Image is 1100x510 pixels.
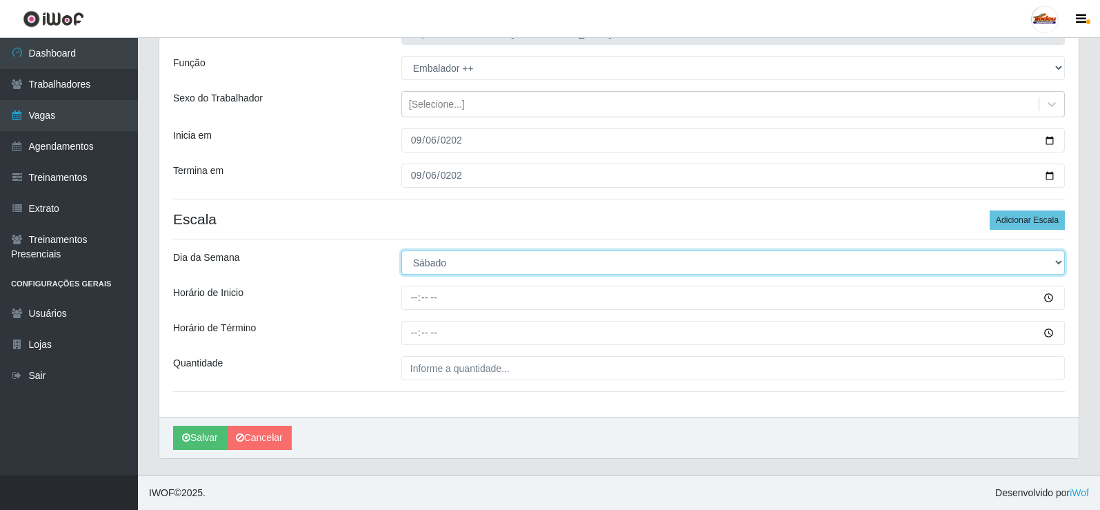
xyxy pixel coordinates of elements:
button: Salvar [173,426,227,450]
input: 00/00/0000 [401,164,1065,188]
label: Dia da Semana [173,251,240,265]
span: © 2025 . [149,486,206,500]
span: IWOF [149,487,174,498]
button: Adicionar Escala [990,210,1065,230]
label: Horário de Término [173,321,256,335]
input: Informe a quantidade... [401,356,1065,380]
label: Inicia em [173,128,212,143]
input: 00/00/0000 [401,128,1065,153]
a: Cancelar [227,426,292,450]
h4: Escala [173,210,1065,228]
input: 00:00 [401,286,1065,310]
label: Função [173,56,206,70]
label: Sexo do Trabalhador [173,91,263,106]
label: Quantidade [173,356,223,371]
label: Termina em [173,164,223,178]
label: Horário de Inicio [173,286,243,300]
input: 00:00 [401,321,1065,345]
div: [Selecione...] [409,97,465,112]
a: iWof [1070,487,1089,498]
img: CoreUI Logo [23,10,84,28]
span: Desenvolvido por [995,486,1089,500]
